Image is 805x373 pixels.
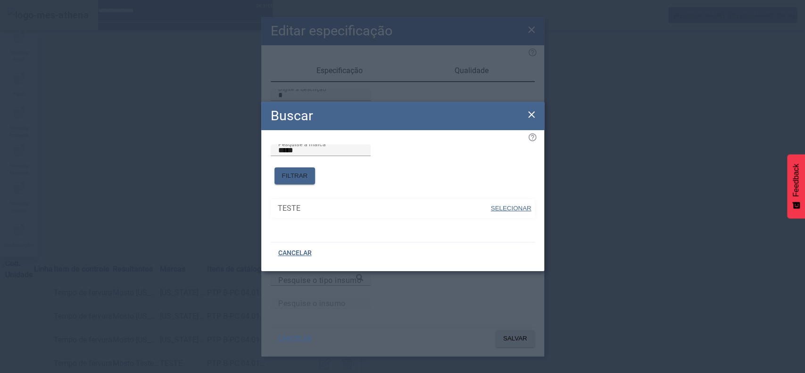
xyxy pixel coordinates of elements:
button: Feedback - Mostrar pesquisa [787,154,805,218]
h2: Buscar [271,106,313,126]
button: CANCELAR [271,245,319,262]
span: Feedback [792,164,800,197]
span: FILTRAR [282,171,308,181]
mat-label: Pesquise a marca [278,141,326,147]
span: TESTE [278,203,490,214]
button: SELECIONAR [490,200,532,217]
span: CANCELAR [278,334,312,343]
button: CANCELAR [271,330,319,347]
span: SELECIONAR [491,205,531,212]
button: FILTRAR [274,167,315,184]
span: CANCELAR [278,249,312,258]
button: SALVAR [496,330,535,347]
span: SALVAR [503,334,527,343]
